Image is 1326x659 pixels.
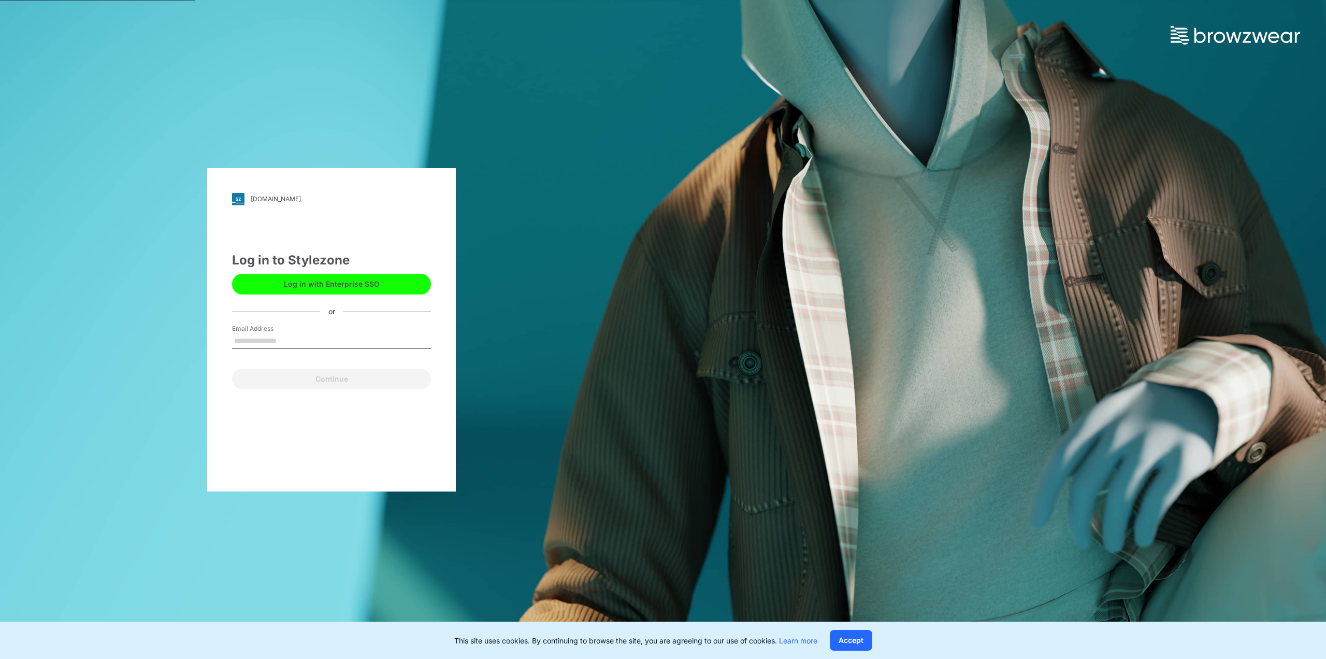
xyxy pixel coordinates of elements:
[232,251,431,270] div: Log in to Stylezone
[779,636,817,645] a: Learn more
[232,193,431,205] a: [DOMAIN_NAME]
[232,324,305,333] label: Email Address
[232,193,244,205] img: svg+xml;base64,PHN2ZyB3aWR0aD0iMjgiIGhlaWdodD0iMjgiIHZpZXdCb3g9IjAgMCAyOCAyOCIgZmlsbD0ibm9uZSIgeG...
[320,306,343,317] div: or
[232,274,431,295] button: Log in with Enterprise SSO
[1171,26,1300,45] img: browzwear-logo.73288ffb.svg
[454,635,817,646] p: This site uses cookies. By continuing to browse the site, you are agreeing to our use of cookies.
[251,195,301,203] div: [DOMAIN_NAME]
[830,630,872,651] button: Accept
